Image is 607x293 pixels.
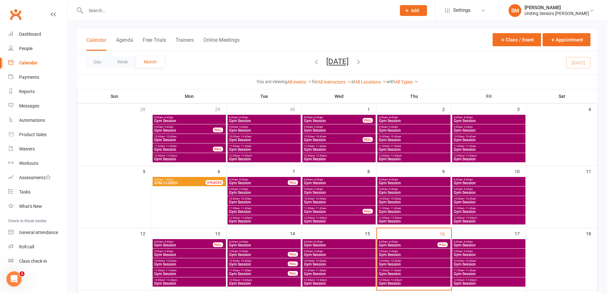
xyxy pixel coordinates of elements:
[517,104,526,114] div: 3
[19,75,39,80] div: Payments
[389,197,401,200] span: - 10:45am
[453,191,524,194] span: Gym Session
[586,166,597,176] div: 11
[304,219,374,223] span: Gym Session
[304,272,374,276] span: Gym Session
[8,70,67,84] a: Payments
[240,145,251,148] span: - 11:45am
[229,126,300,128] span: 9:00am
[287,79,312,84] a: All events
[304,178,374,181] span: 8:00am
[379,243,438,247] span: Gym Session
[154,145,213,148] span: 11:00am
[515,228,526,238] div: 17
[453,243,524,247] span: Gym Session
[290,104,301,114] div: 30
[453,135,524,138] span: 10:00am
[379,269,449,272] span: 11:00am
[165,135,177,138] span: - 10:45am
[213,128,223,132] div: FULL
[379,188,449,191] span: 9:00am
[465,154,477,157] span: - 12:45pm
[304,181,374,185] span: Gym Session
[379,191,449,194] span: Gym Session
[304,126,374,128] span: 9:00am
[388,116,398,119] span: - 8:45am
[116,37,133,51] button: Agenda
[229,119,300,123] span: Gym Session
[453,181,524,185] span: Gym Session
[304,116,363,119] span: 8:00am
[304,154,374,157] span: 12:00pm
[304,135,363,138] span: 10:00am
[453,178,524,181] span: 8:00am
[6,271,22,287] iframe: Intercom live chat
[19,204,42,209] div: What's New
[389,260,401,262] span: - 10:45am
[453,240,524,243] span: 8:00am
[19,161,38,166] div: Workouts
[379,272,449,276] span: Gym Session
[163,250,173,253] span: - 9:45am
[313,250,323,253] span: - 9:45am
[288,252,298,257] div: FULL
[524,11,589,16] div: Uniting Seniors [PERSON_NAME]
[203,37,240,51] button: Online Meetings
[453,126,524,128] span: 9:00am
[8,254,67,268] a: Class kiosk mode
[312,79,318,84] strong: for
[453,154,524,157] span: 12:00pm
[19,46,33,51] div: People
[388,126,398,128] span: - 9:45am
[154,250,225,253] span: 9:00am
[240,154,252,157] span: - 12:45pm
[379,200,449,204] span: Gym Session
[109,56,136,68] button: Week
[19,89,35,94] div: Reports
[143,166,152,176] div: 5
[240,260,251,262] span: - 10:45am
[154,253,225,257] span: Gym Session
[229,272,288,276] span: Gym Session
[86,37,106,51] button: Calendar
[388,240,398,243] span: - 8:45am
[229,207,300,210] span: 11:00am
[314,260,326,262] span: - 10:45am
[453,157,524,161] span: Gym Session
[238,188,248,191] span: - 9:45am
[8,56,67,70] a: Calendar
[379,128,449,132] span: Gym Session
[229,145,300,148] span: 11:00am
[229,191,300,194] span: Gym Session
[390,154,402,157] span: - 12:45pm
[463,126,473,128] span: - 9:45am
[8,113,67,128] a: Automations
[154,135,225,138] span: 10:00am
[8,240,67,254] a: Roll call
[453,148,524,151] span: Gym Session
[515,166,526,176] div: 10
[8,199,67,214] a: What's New
[318,79,351,84] a: All Instructors
[304,138,363,142] span: Gym Session
[313,188,323,191] span: - 9:45am
[351,79,355,84] strong: at
[379,138,449,142] span: Gym Session
[442,104,451,114] div: 2
[19,132,47,137] div: Product Sales
[154,260,225,262] span: 10:00am
[367,166,376,176] div: 8
[379,181,449,185] span: Gym Session
[19,230,58,235] div: General attendance
[326,57,349,66] button: [DATE]
[388,188,398,191] span: - 9:45am
[238,116,248,119] span: - 8:45am
[464,260,476,262] span: - 10:45am
[379,219,449,223] span: Gym Session
[411,8,419,13] span: Add
[8,84,67,99] a: Reports
[379,207,449,210] span: 11:00am
[154,128,213,132] span: Gym Session
[290,228,301,238] div: 14
[8,27,67,41] a: Dashboard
